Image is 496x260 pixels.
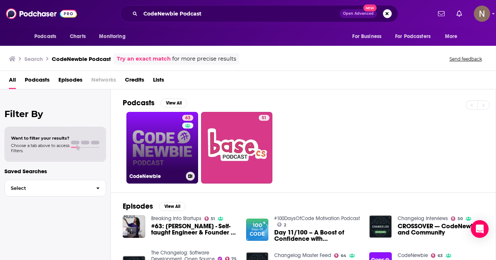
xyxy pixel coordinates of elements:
[274,229,360,242] span: Day 11/100 – A Boost of Confidence with [PERSON_NAME], Founder of CodeNewbie, Host of CodeNewbie ...
[201,112,273,184] a: 51
[474,6,490,22] button: Show profile menu
[182,115,193,121] a: 63
[4,180,106,196] button: Select
[123,98,154,107] h2: Podcasts
[458,217,463,220] span: 50
[126,112,198,184] a: 63CodeNewbie
[11,136,69,141] span: Want to filter your results?
[58,74,82,89] a: Episodes
[435,7,448,20] a: Show notifications dropdown
[123,98,187,107] a: PodcastsView All
[204,216,215,221] a: 51
[159,202,186,211] button: View All
[341,254,346,257] span: 64
[347,30,391,44] button: open menu
[398,252,428,259] a: CodeNewbie
[398,223,484,236] a: CROSSOVER — CodeNewbie and Community
[343,12,374,16] span: Open Advanced
[34,31,56,42] span: Podcasts
[117,55,171,63] a: Try an exact match
[438,254,443,257] span: 63
[125,74,144,89] a: Credits
[340,9,377,18] button: Open AdvancedNew
[211,217,215,220] span: 51
[334,253,346,258] a: 64
[123,215,145,238] img: #63: Saron Yitbarek - Self-taught Engineer & Founder of CodeNewbie Podcast
[123,202,153,211] h2: Episodes
[277,222,286,227] a: 2
[160,99,187,107] button: View All
[25,74,50,89] a: Podcasts
[151,223,237,236] span: #63: [PERSON_NAME] - Self-taught Engineer & Founder of CodeNewbie Podcast
[4,168,106,175] p: Saved Searches
[172,55,236,63] span: for more precise results
[151,215,201,222] a: Breaking Into Startups
[4,109,106,119] h2: Filter By
[352,31,381,42] span: For Business
[474,6,490,22] img: User Profile
[398,215,448,222] a: Changelog Interviews
[363,4,377,11] span: New
[395,31,431,42] span: For Podcasters
[151,223,237,236] a: #63: Saron Yitbarek - Self-taught Engineer & Founder of CodeNewbie Podcast
[447,56,484,62] button: Send feedback
[259,115,269,121] a: 51
[246,219,269,241] img: Day 11/100 – A Boost of Confidence with Saron Yitbarek, Founder of CodeNewbie, Host of CodeNewbie...
[129,173,183,179] h3: CodeNewbie
[29,30,66,44] button: open menu
[274,215,360,222] a: #100DaysOfCode Motivation Podcast
[94,30,135,44] button: open menu
[369,215,392,238] img: CROSSOVER — CodeNewbie and Community
[390,30,441,44] button: open menu
[91,74,116,89] span: Networks
[471,220,489,238] div: Open Intercom Messenger
[5,186,90,191] span: Select
[11,143,69,153] span: Choose a tab above to access filters.
[274,252,331,259] a: Changelog Master Feed
[153,74,164,89] a: Lists
[453,7,465,20] a: Show notifications dropdown
[274,229,360,242] a: Day 11/100 – A Boost of Confidence with Saron Yitbarek, Founder of CodeNewbie, Host of CodeNewbie...
[445,31,458,42] span: More
[284,223,286,227] span: 2
[140,8,340,20] input: Search podcasts, credits, & more...
[9,74,16,89] a: All
[431,253,443,258] a: 63
[52,55,111,62] h3: CodeNewbie Podcast
[262,114,266,122] span: 51
[123,202,186,211] a: EpisodesView All
[185,114,190,122] span: 63
[451,216,463,221] a: 50
[120,5,398,22] div: Search podcasts, credits, & more...
[440,30,467,44] button: open menu
[6,7,77,21] img: Podchaser - Follow, Share and Rate Podcasts
[70,31,86,42] span: Charts
[65,30,90,44] a: Charts
[99,31,125,42] span: Monitoring
[474,6,490,22] span: Logged in as nikki59843
[24,55,43,62] h3: Search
